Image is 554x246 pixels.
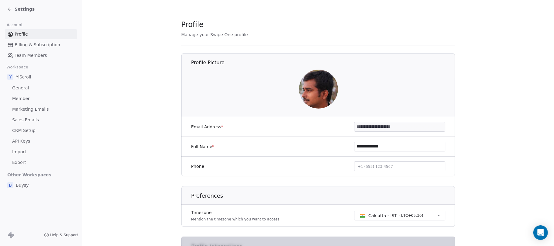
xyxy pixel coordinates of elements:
[15,6,35,12] span: Settings
[12,149,26,155] span: Import
[10,16,15,21] img: website_grey.svg
[191,217,280,222] p: Mention the timezone which you want to access
[16,182,29,188] span: Buysy
[50,233,78,237] span: Help & Support
[299,70,338,109] img: eD2NunvjwYzINOEFEKb91NpDDecDPJdBhRwgjA86rqs
[5,104,77,114] a: Marketing Emails
[5,50,77,61] a: Team Members
[354,161,445,171] button: +1 (555) 123-4567
[15,52,47,59] span: Team Members
[181,20,204,29] span: Profile
[12,85,29,91] span: General
[67,36,103,40] div: Keywords by Traffic
[61,35,65,40] img: tab_keywords_by_traffic_grey.svg
[191,163,204,169] label: Phone
[16,16,67,21] div: Domain: [DOMAIN_NAME]
[399,213,423,218] span: ( UTC+05:30 )
[5,147,77,157] a: Import
[12,117,39,123] span: Sales Emails
[15,31,28,37] span: Profile
[12,159,26,166] span: Export
[12,106,49,113] span: Marketing Emails
[12,138,30,144] span: API Keys
[5,40,77,50] a: Billing & Subscription
[7,182,13,188] span: B
[15,42,60,48] span: Billing & Subscription
[23,36,54,40] div: Domain Overview
[191,144,214,150] label: Full Name
[5,94,77,104] a: Member
[5,170,54,180] span: Other Workspaces
[4,20,25,29] span: Account
[191,59,455,66] h1: Profile Picture
[16,74,31,80] span: YiScroll
[7,74,13,80] span: Y
[191,124,223,130] label: Email Address
[5,158,77,168] a: Export
[12,95,30,102] span: Member
[12,127,36,134] span: CRM Setup
[16,35,21,40] img: tab_domain_overview_orange.svg
[358,165,393,169] span: +1 (555) 123-4567
[7,6,35,12] a: Settings
[191,192,455,199] h1: Preferences
[5,83,77,93] a: General
[368,213,397,219] span: Calcutta - IST
[4,63,31,72] span: Workspace
[191,210,280,216] label: Timezone
[354,211,445,220] button: Calcutta - IST(UTC+05:30)
[17,10,30,15] div: v 4.0.25
[181,32,248,37] span: Manage your Swipe One profile
[5,115,77,125] a: Sales Emails
[44,233,78,237] a: Help & Support
[5,126,77,136] a: CRM Setup
[10,10,15,15] img: logo_orange.svg
[533,225,548,240] div: Open Intercom Messenger
[5,29,77,39] a: Profile
[5,136,77,146] a: API Keys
